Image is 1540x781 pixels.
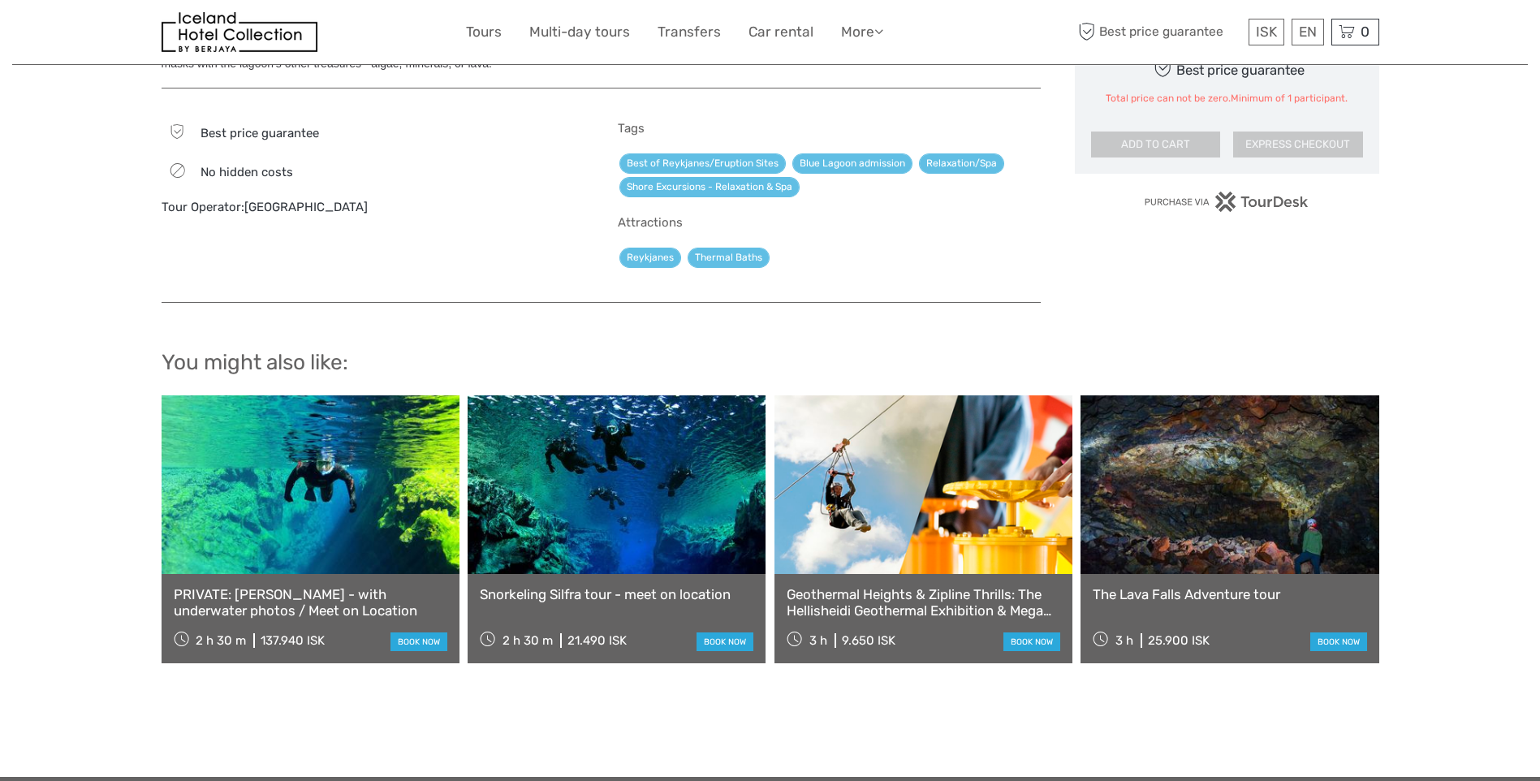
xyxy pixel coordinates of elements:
[1093,586,1366,602] a: The Lava Falls Adventure tour
[1358,24,1372,40] span: 0
[787,586,1060,619] a: Geothermal Heights & Zipline Thrills: The Hellisheidi Geothermal Exhibition & Mega Zipline Adventure
[23,28,183,41] p: We're away right now. Please check back later!
[1256,24,1277,40] span: ISK
[688,248,770,268] a: Thermal Baths
[1233,132,1363,157] button: EXPRESS CHECKOUT
[919,153,1004,174] a: Relaxation/Spa
[196,633,246,648] span: 2 h 30 m
[162,350,1379,376] h2: You might also like:
[1115,633,1133,648] span: 3 h
[697,632,753,651] a: book now
[841,20,883,44] a: More
[618,215,1041,230] h5: Attractions
[174,586,447,619] a: PRIVATE: [PERSON_NAME] - with underwater photos / Meet on Location
[618,121,1041,136] h5: Tags
[1144,192,1309,212] img: PurchaseViaTourDesk.png
[162,199,585,216] div: Tour Operator:
[842,633,895,648] div: 9.650 ISK
[529,20,630,44] a: Multi-day tours
[619,248,681,268] a: Reykjanes
[658,20,721,44] a: Transfers
[390,632,447,651] a: book now
[201,165,293,179] span: No hidden costs
[1149,54,1304,82] div: Best price guarantee
[619,153,786,174] a: Best of Reykjanes/Eruption Sites
[619,177,800,197] a: Shore Excursions - Relaxation & Spa
[748,20,813,44] a: Car rental
[809,633,827,648] span: 3 h
[1091,132,1221,157] button: ADD TO CART
[1148,633,1210,648] div: 25.900 ISK
[480,586,753,602] a: Snorkeling Silfra tour - meet on location
[162,12,317,52] img: 481-8f989b07-3259-4bb0-90ed-3da368179bdc_logo_small.jpg
[1292,19,1324,45] div: EN
[1106,92,1348,106] div: Total price can not be zero.Minimum of 1 participant.
[261,633,325,648] div: 137.940 ISK
[503,633,553,648] span: 2 h 30 m
[792,153,912,174] a: Blue Lagoon admission
[1310,632,1367,651] a: book now
[1075,19,1245,45] span: Best price guarantee
[187,25,206,45] button: Open LiveChat chat widget
[162,8,1030,70] span: Enjoy the mineral-rich warmth of the [GEOGRAPHIC_DATA]. Wander around, float in the healing water...
[201,126,319,140] span: Best price guarantee
[567,633,627,648] div: 21.490 ISK
[1003,632,1060,651] a: book now
[244,200,368,214] a: [GEOGRAPHIC_DATA]
[466,20,502,44] a: Tours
